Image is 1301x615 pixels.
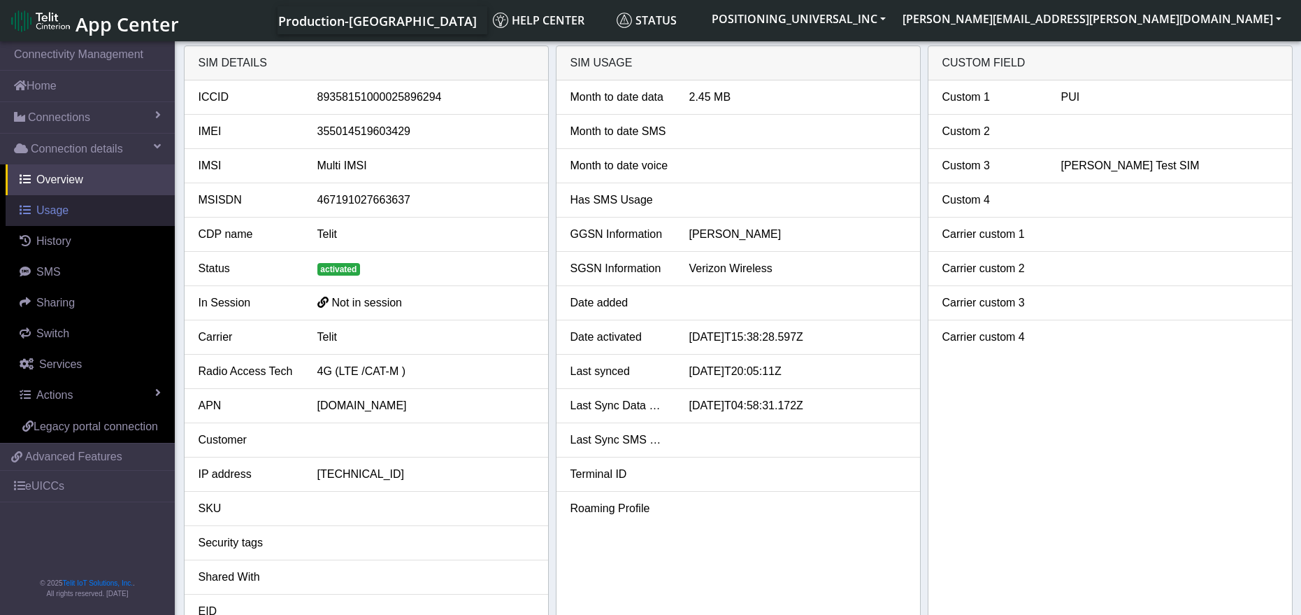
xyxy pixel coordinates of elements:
div: SIM details [185,46,548,80]
div: Multi IMSI [307,157,545,174]
div: Date activated [560,329,679,346]
div: Shared With [188,569,307,586]
div: Last Sync SMS Usage [560,432,679,448]
a: Switch [6,318,175,349]
div: Custom 4 [932,192,1051,208]
a: Telit IoT Solutions, Inc. [63,579,133,587]
div: Month to date SMS [560,123,679,140]
div: Custom field [928,46,1292,80]
div: Has SMS Usage [560,192,679,208]
span: Connection details [31,141,123,157]
div: 2.45 MB [679,89,917,106]
div: 4G (LTE /CAT-M ) [307,363,545,380]
div: Last Sync Data Usage [560,397,679,414]
div: Verizon Wireless [679,260,917,277]
div: Security tags [188,535,307,551]
span: Actions [36,389,73,401]
span: Legacy portal connection [34,420,158,432]
div: Carrier custom 2 [932,260,1051,277]
div: Telit [307,329,545,346]
div: Status [188,260,307,277]
span: Switch [36,327,69,339]
div: PUI [1051,89,1288,106]
a: Services [6,349,175,380]
div: [DATE]T15:38:28.597Z [679,329,917,346]
div: Carrier custom 4 [932,329,1051,346]
div: MSISDN [188,192,307,208]
a: Usage [6,195,175,226]
div: 89358151000025896294 [307,89,545,106]
div: Carrier custom 3 [932,295,1051,311]
span: Usage [36,204,69,216]
a: App Center [11,6,177,36]
button: POSITIONING_UNIVERSAL_INC [703,6,894,31]
img: knowledge.svg [493,13,508,28]
span: Status [617,13,677,28]
div: Customer [188,432,307,448]
div: Terminal ID [560,466,679,483]
div: Last synced [560,363,679,380]
div: Custom 2 [932,123,1051,140]
div: Custom 1 [932,89,1051,106]
div: CDP name [188,226,307,243]
div: Radio Access Tech [188,363,307,380]
a: Overview [6,164,175,195]
div: [TECHNICAL_ID] [307,466,545,483]
span: Connections [28,109,90,126]
div: [DOMAIN_NAME] [307,397,545,414]
a: Sharing [6,288,175,318]
span: Advanced Features [25,448,122,465]
button: [PERSON_NAME][EMAIL_ADDRESS][PERSON_NAME][DOMAIN_NAME] [894,6,1290,31]
span: Not in session [332,297,403,309]
span: Production-[GEOGRAPHIC_DATA] [278,13,477,29]
div: GGSN Information [560,226,679,243]
div: ICCID [188,89,307,106]
span: Overview [36,174,83,185]
a: History [6,226,175,257]
div: APN [188,397,307,414]
div: Month to date voice [560,157,679,174]
a: Actions [6,380,175,411]
div: [PERSON_NAME] Test SIM [1051,157,1288,174]
div: 467191027663637 [307,192,545,208]
img: logo-telit-cinterion-gw-new.png [11,10,70,32]
div: Carrier custom 1 [932,226,1051,243]
div: [DATE]T04:58:31.172Z [679,397,917,414]
div: SKU [188,500,307,517]
div: Month to date data [560,89,679,106]
div: SIM usage [556,46,920,80]
span: activated [317,263,361,276]
span: SMS [36,266,61,278]
div: SGSN Information [560,260,679,277]
div: Custom 3 [932,157,1051,174]
img: status.svg [617,13,632,28]
div: IMSI [188,157,307,174]
span: App Center [76,11,179,37]
div: 355014519603429 [307,123,545,140]
a: SMS [6,257,175,288]
span: History [36,235,71,247]
span: Help center [493,13,584,28]
div: [DATE]T20:05:11Z [679,363,917,380]
a: Help center [487,6,611,34]
span: Sharing [36,297,75,309]
span: Services [39,358,82,370]
div: [PERSON_NAME] [679,226,917,243]
div: Telit [307,226,545,243]
div: IMEI [188,123,307,140]
div: Carrier [188,329,307,346]
div: Date added [560,295,679,311]
div: Roaming Profile [560,500,679,517]
a: Status [611,6,703,34]
div: In Session [188,295,307,311]
div: IP address [188,466,307,483]
a: Your current platform instance [278,6,476,34]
